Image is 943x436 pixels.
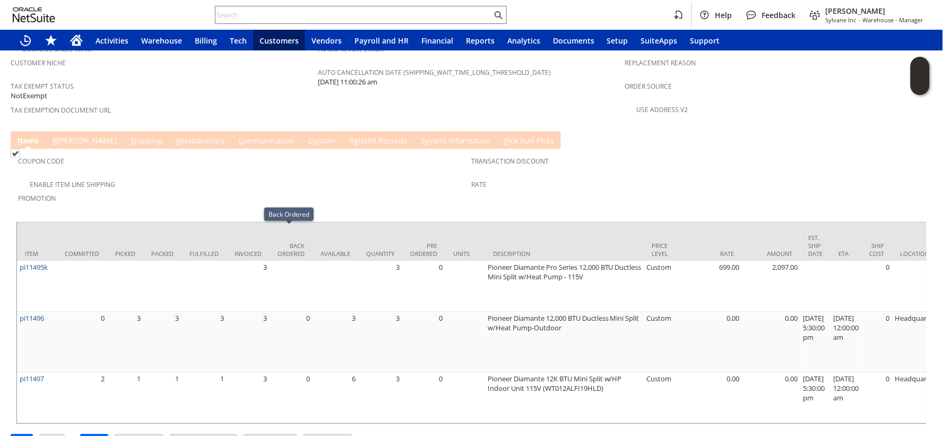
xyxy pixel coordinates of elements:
td: 0 [270,312,313,372]
div: Price Level [652,242,676,258]
a: Warehouse [135,30,188,51]
div: Units [453,250,477,258]
a: Documents [547,30,601,51]
span: Customers [259,36,299,46]
div: Invoiced [235,250,262,258]
td: Custom [644,372,684,423]
td: 699.00 [684,261,742,312]
span: C [238,135,243,146]
span: Billing [195,36,217,46]
td: 3 [227,372,270,423]
a: Coupon Code [18,157,64,166]
a: Transaction Discount [472,157,549,166]
span: Warehouse - Manager [863,16,924,24]
td: [DATE] 12:00:00 am [831,372,862,423]
td: 0.00 [684,312,742,372]
td: 2 [57,372,107,423]
a: Payroll and HR [348,30,415,51]
td: 3 [358,312,402,372]
td: 3 [181,312,227,372]
a: Order Source [625,82,672,91]
a: Related Records [347,135,410,147]
a: Promotion [18,194,56,203]
td: [DATE] 12:00:00 am [831,312,862,372]
div: ETA [839,250,854,258]
svg: Recent Records [19,34,32,47]
a: Communication [236,135,297,147]
svg: logo [13,7,55,22]
td: 0 [862,261,893,312]
td: 0 [402,261,445,312]
span: Vendors [312,36,342,46]
span: SuiteApps [641,36,678,46]
td: Pioneer Diamante 12K BTU Mini Split w/HP Indoor Unit 115V (WT012ALFI19HLD) [485,372,644,423]
span: y [425,135,429,146]
td: Custom [644,261,684,312]
span: Oracle Guided Learning Widget. To move around, please hold and drag [911,76,930,96]
a: Recent Records [13,30,38,51]
span: Financial [421,36,453,46]
td: 3 [313,312,358,372]
div: Location [901,250,934,258]
td: 0 [402,372,445,423]
a: Use Address V2 [637,105,688,114]
span: Tech [230,36,247,46]
a: Custom [306,135,338,147]
div: Picked [115,250,135,258]
div: Fulfilled [189,250,219,258]
td: [DATE] 5:30:00 pm [801,372,831,423]
a: pi11495k [20,262,48,272]
svg: Home [70,34,83,47]
span: I [18,135,20,146]
td: 0.00 [742,372,801,423]
svg: Shortcuts [45,34,57,47]
span: Sylvane Inc [826,16,857,24]
div: Back Ordered [269,210,309,219]
a: Items [15,135,41,147]
a: Reports [460,30,501,51]
a: Financial [415,30,460,51]
span: Warehouse [141,36,182,46]
a: Billing [188,30,223,51]
td: 0 [402,312,445,372]
span: Help [715,10,732,20]
td: 3 [358,372,402,423]
td: Pioneer Diamante Pro Series 12,000 BTU Ductless Mini Split w/Heat Pump - 115V [485,261,644,312]
a: Support [684,30,726,51]
td: 3 [107,312,143,372]
a: Tax Exempt Status [11,82,74,91]
a: Pick Run Picks [501,135,557,147]
div: Shortcuts [38,30,64,51]
span: e [354,135,358,146]
td: Custom [644,312,684,372]
td: 3 [227,261,270,312]
td: 0 [270,372,313,423]
a: Customer Niche [11,58,66,67]
a: Vendors [305,30,348,51]
div: Description [493,250,636,258]
span: Support [690,36,720,46]
a: Tech [223,30,253,51]
div: Amount [750,250,793,258]
a: B[PERSON_NAME] [50,135,119,147]
a: SuiteApps [635,30,684,51]
span: NotExempt [11,91,47,101]
a: Home [64,30,89,51]
a: Rate [472,180,487,189]
svg: Search [492,8,505,21]
td: 0 [862,372,893,423]
span: S [131,135,135,146]
span: B [53,135,57,146]
a: System Information [418,135,493,147]
td: 1 [107,372,143,423]
td: 3 [227,312,270,372]
input: Search [215,8,492,21]
a: Analytics [501,30,547,51]
a: Enable Item Line Shipping [30,180,115,189]
a: Customers [253,30,305,51]
span: [PERSON_NAME] [826,6,924,16]
a: Replacement reason [625,58,696,67]
td: 0 [862,312,893,372]
td: Pioneer Diamante 12,000 BTU Ductless Mini Split w/Heat Pump-Outdoor [485,312,644,372]
td: 3 [143,312,181,372]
